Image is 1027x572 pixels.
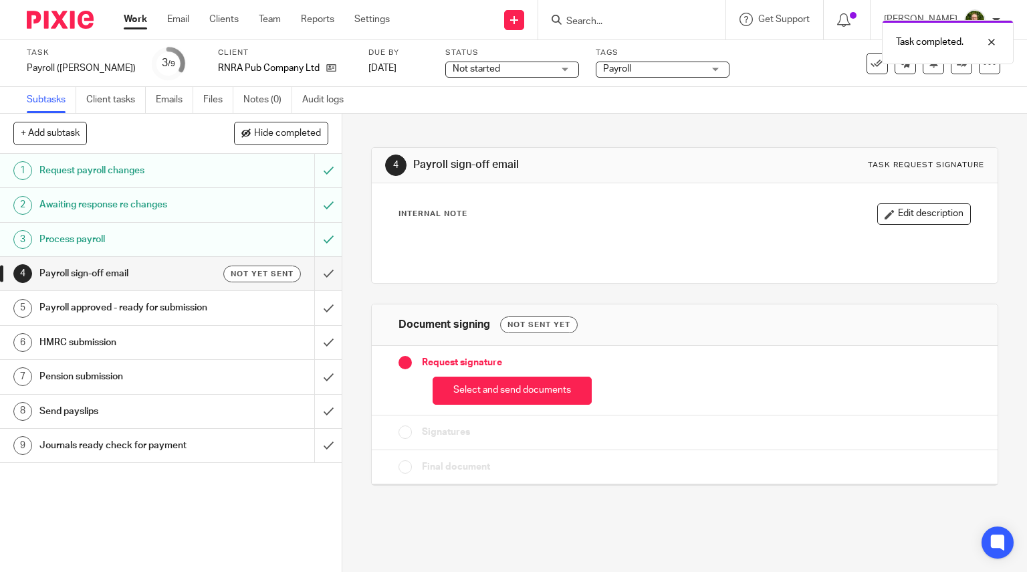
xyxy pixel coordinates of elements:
[453,64,500,74] span: Not started
[398,209,467,219] p: Internal Note
[445,47,579,58] label: Status
[13,333,32,352] div: 6
[243,87,292,113] a: Notes (0)
[13,122,87,145] button: + Add subtask
[168,60,175,68] small: /9
[39,332,214,353] h1: HMRC submission
[231,268,294,280] span: Not yet sent
[896,35,963,49] p: Task completed.
[398,318,490,332] h1: Document signing
[13,196,32,215] div: 2
[259,13,281,26] a: Team
[13,436,32,455] div: 9
[39,436,214,456] h1: Journals ready check for payment
[354,13,390,26] a: Settings
[13,264,32,283] div: 4
[413,158,713,172] h1: Payroll sign-off email
[13,367,32,386] div: 7
[27,11,94,29] img: Pixie
[13,402,32,421] div: 8
[422,425,470,439] span: Signatures
[27,62,136,75] div: Payroll ([PERSON_NAME])
[302,87,354,113] a: Audit logs
[422,460,490,474] span: Final document
[877,203,971,225] button: Edit description
[385,155,407,176] div: 4
[603,64,631,74] span: Payroll
[13,230,32,249] div: 3
[254,128,321,139] span: Hide completed
[13,161,32,180] div: 1
[86,87,146,113] a: Client tasks
[39,367,214,387] h1: Pension submission
[368,64,396,73] span: [DATE]
[868,160,984,171] div: Task request signature
[39,161,214,181] h1: Request payroll changes
[433,377,592,405] button: Select and send documents
[422,356,502,369] span: Request signature
[218,62,320,75] p: RNRA Pub Company Ltd
[500,316,578,333] div: Not sent yet
[39,195,214,215] h1: Awaiting response re changes
[39,264,214,284] h1: Payroll sign-off email
[39,401,214,421] h1: Send payslips
[964,9,986,31] img: U9kDOIcY.jpeg
[124,13,147,26] a: Work
[218,47,352,58] label: Client
[156,87,193,113] a: Emails
[39,229,214,250] h1: Process payroll
[167,13,189,26] a: Email
[234,122,328,145] button: Hide completed
[209,13,239,26] a: Clients
[13,299,32,318] div: 5
[27,87,76,113] a: Subtasks
[162,56,175,71] div: 3
[368,47,429,58] label: Due by
[301,13,334,26] a: Reports
[27,62,136,75] div: Payroll (Louise)
[203,87,233,113] a: Files
[27,47,136,58] label: Task
[39,298,214,318] h1: Payroll approved - ready for submission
